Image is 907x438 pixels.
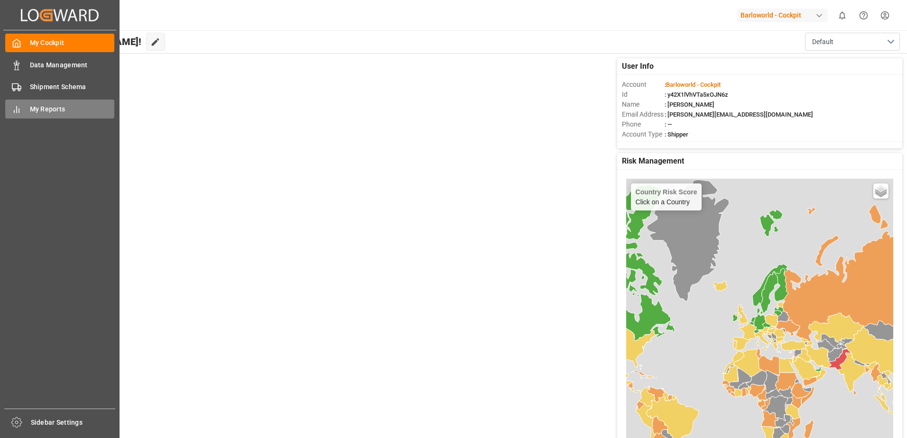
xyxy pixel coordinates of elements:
[622,90,665,100] span: Id
[665,131,688,138] span: : Shipper
[665,121,672,128] span: : —
[5,78,114,96] a: Shipment Schema
[737,6,832,24] button: Barloworld - Cockpit
[812,37,833,47] span: Default
[30,38,115,48] span: My Cockpit
[5,55,114,74] a: Data Management
[5,34,114,52] a: My Cockpit
[622,100,665,109] span: Name
[622,109,665,119] span: Email Address
[665,81,721,88] span: :
[665,111,813,118] span: : [PERSON_NAME][EMAIL_ADDRESS][DOMAIN_NAME]
[665,91,728,98] span: : y42X1lVhVTa5xOJN6z
[30,82,115,92] span: Shipment Schema
[622,129,665,139] span: Account Type
[622,61,654,72] span: User Info
[30,60,115,70] span: Data Management
[636,188,697,206] div: Click on a Country
[622,80,665,90] span: Account
[30,104,115,114] span: My Reports
[622,119,665,129] span: Phone
[737,9,828,22] div: Barloworld - Cockpit
[636,188,697,196] h4: Country Risk Score
[853,5,874,26] button: Help Center
[622,155,684,167] span: Risk Management
[805,33,900,51] button: open menu
[666,81,721,88] span: Barloworld - Cockpit
[832,5,853,26] button: show 0 new notifications
[39,33,141,51] span: Hello [PERSON_NAME]!
[31,418,116,428] span: Sidebar Settings
[5,100,114,118] a: My Reports
[665,101,714,108] span: : [PERSON_NAME]
[873,183,888,199] a: Layers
